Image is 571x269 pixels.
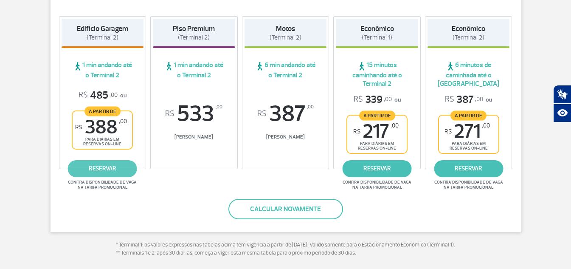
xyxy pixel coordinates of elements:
p: ou [445,93,492,106]
p: ou [79,89,127,102]
sup: R$ [444,128,452,135]
span: 1 min andando até o Terminal 2 [62,61,144,79]
sup: ,00 [391,122,399,129]
span: (Terminal 2) [87,34,118,42]
strong: Econômico [452,24,485,33]
span: para diárias em reservas on-line [446,141,491,151]
span: [PERSON_NAME] [245,134,327,140]
span: (Terminal 2) [270,34,301,42]
span: A partir de [359,110,395,120]
a: reservar [434,160,503,177]
sup: R$ [353,128,360,135]
span: A partir de [84,106,121,116]
span: A partir de [450,110,487,120]
span: Confira disponibilidade de vaga na tarifa promocional [341,180,413,190]
span: 6 min andando até o Terminal 2 [245,61,327,79]
p: ou [354,93,401,106]
a: reservar [343,160,412,177]
sup: R$ [165,109,174,119]
span: 6 minutos de caminhada até o [GEOGRAPHIC_DATA] [428,61,510,88]
span: para diárias em reservas on-line [354,141,399,151]
sup: R$ [75,124,82,131]
span: 15 minutos caminhando até o Terminal 2 [336,61,418,88]
span: 271 [444,122,490,141]
span: 339 [354,93,392,106]
span: (Terminal 1) [362,34,392,42]
span: 217 [353,122,399,141]
div: Plugin de acessibilidade da Hand Talk. [553,85,571,122]
span: 388 [75,118,127,137]
span: (Terminal 2) [453,34,484,42]
sup: ,00 [119,118,127,125]
sup: R$ [257,109,267,119]
strong: Motos [276,24,295,33]
span: 485 [79,89,118,102]
span: 387 [245,102,327,125]
a: reservar [68,160,137,177]
span: Confira disponibilidade de vaga na tarifa promocional [67,180,138,190]
strong: Econômico [360,24,394,33]
sup: ,00 [482,122,490,129]
p: * Terminal 1: os valores expressos nas tabelas acima têm vigência a partir de [DATE]. Válido some... [116,241,456,258]
span: (Terminal 2) [178,34,210,42]
sup: ,00 [307,102,314,112]
button: Abrir recursos assistivos. [553,104,571,122]
span: 1 min andando até o Terminal 2 [153,61,235,79]
span: Confira disponibilidade de vaga na tarifa promocional [433,180,504,190]
button: Abrir tradutor de língua de sinais. [553,85,571,104]
strong: Piso Premium [173,24,215,33]
strong: Edifício Garagem [77,24,128,33]
span: [PERSON_NAME] [153,134,235,140]
button: Calcular novamente [228,199,343,219]
span: 533 [153,102,235,125]
span: para diárias em reservas on-line [80,137,125,147]
sup: ,00 [216,102,222,112]
span: 387 [445,93,483,106]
